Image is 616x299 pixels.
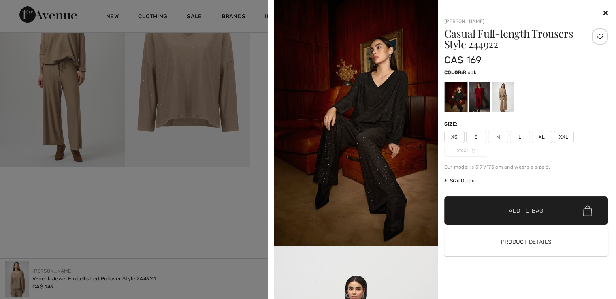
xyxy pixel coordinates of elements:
span: Color: [444,70,463,75]
span: Size Guide [444,177,475,184]
span: XXXL [444,145,488,157]
a: [PERSON_NAME] [444,19,485,24]
span: Black [463,70,476,75]
span: XL [532,131,552,143]
button: Product Details [444,228,608,256]
img: ring-m.svg [471,149,475,153]
button: Add to Bag [444,196,608,225]
img: Bag.svg [583,205,592,216]
h1: Casual Full-length Trousers Style 244922 [444,28,581,49]
div: Deep cherry [469,82,490,112]
span: Add to Bag [509,207,544,215]
span: XXL [554,131,574,143]
div: Black [445,82,466,112]
span: Chat [18,6,34,13]
span: S [466,131,486,143]
span: M [488,131,508,143]
span: CA$ 169 [444,54,482,66]
div: Our model is 5'9"/175 cm and wears a size 6. [444,163,608,171]
span: XS [444,131,465,143]
div: Fawn [492,82,513,112]
div: Size: [444,120,460,128]
span: L [510,131,530,143]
